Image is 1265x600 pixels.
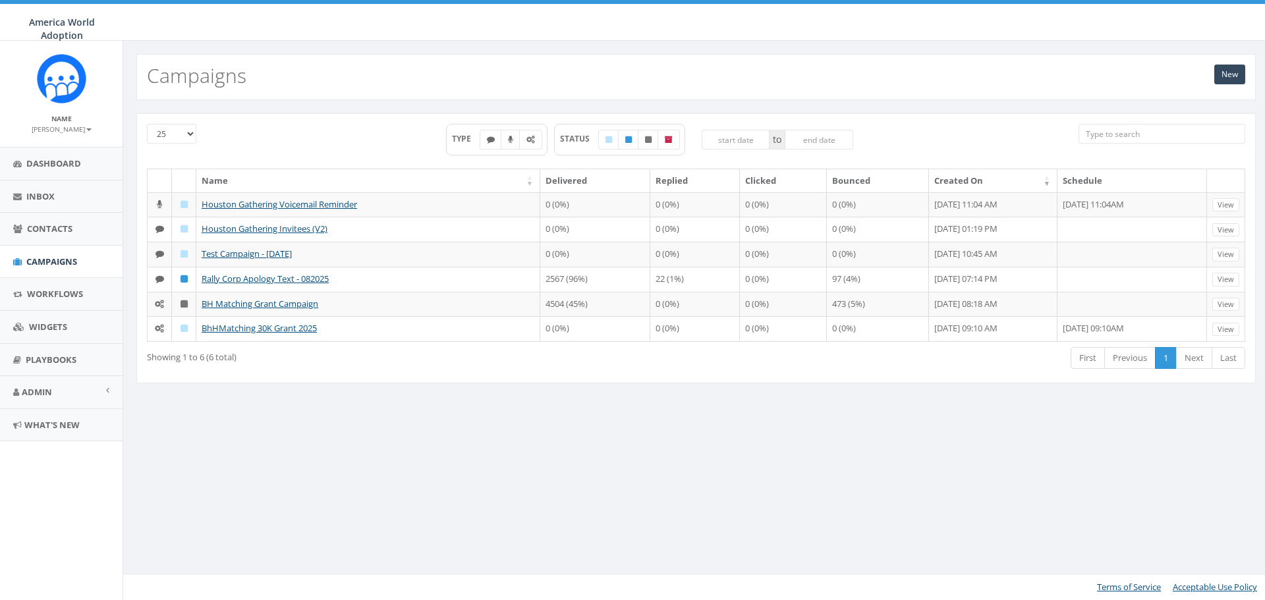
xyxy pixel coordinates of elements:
[929,267,1057,292] td: [DATE] 07:14 PM
[540,192,650,217] td: 0 (0%)
[196,169,540,192] th: Name: activate to sort column ascending
[1173,581,1257,593] a: Acceptable Use Policy
[202,248,292,259] a: Test Campaign - [DATE]
[929,169,1057,192] th: Created On: activate to sort column ascending
[155,225,164,233] i: Text SMS
[155,275,164,283] i: Text SMS
[540,242,650,267] td: 0 (0%)
[770,130,785,150] span: to
[1176,347,1212,369] a: Next
[32,124,92,134] small: [PERSON_NAME]
[540,267,650,292] td: 2567 (96%)
[540,169,650,192] th: Delivered
[1071,347,1105,369] a: First
[27,288,83,300] span: Workflows
[650,242,740,267] td: 0 (0%)
[638,130,659,150] label: Unpublished
[598,130,619,150] label: Draft
[740,242,827,267] td: 0 (0%)
[650,217,740,242] td: 0 (0%)
[827,292,929,317] td: 473 (5%)
[202,198,357,210] a: Houston Gathering Voicemail Reminder
[26,354,76,366] span: Playbooks
[740,267,827,292] td: 0 (0%)
[827,169,929,192] th: Bounced
[155,300,164,308] i: Automated Message
[32,123,92,134] a: [PERSON_NAME]
[827,267,929,292] td: 97 (4%)
[519,130,542,150] label: Automated Message
[51,114,72,123] small: Name
[181,324,188,333] i: Draft
[37,54,86,103] img: Rally_Corp_Icon.png
[501,130,520,150] label: Ringless Voice Mail
[740,192,827,217] td: 0 (0%)
[929,192,1057,217] td: [DATE] 11:04 AM
[508,136,513,144] i: Ringless Voice Mail
[827,242,929,267] td: 0 (0%)
[645,136,652,144] i: Unpublished
[1079,124,1245,144] input: Type to search
[650,292,740,317] td: 0 (0%)
[560,133,599,144] span: STATUS
[202,273,329,285] a: Rally Corp Apology Text - 082025
[487,136,495,144] i: Text SMS
[540,316,650,341] td: 0 (0%)
[181,200,188,209] i: Draft
[929,292,1057,317] td: [DATE] 08:18 AM
[181,225,188,233] i: Draft
[1104,347,1156,369] a: Previous
[740,217,827,242] td: 0 (0%)
[650,267,740,292] td: 22 (1%)
[929,217,1057,242] td: [DATE] 01:19 PM
[181,275,188,283] i: Published
[27,223,72,234] span: Contacts
[740,292,827,317] td: 0 (0%)
[480,130,502,150] label: Text SMS
[827,316,929,341] td: 0 (0%)
[929,316,1057,341] td: [DATE] 09:10 AM
[650,192,740,217] td: 0 (0%)
[155,250,164,258] i: Text SMS
[1212,323,1239,337] a: View
[702,130,770,150] input: start date
[29,16,95,41] span: America World Adoption
[1057,316,1207,341] td: [DATE] 09:10AM
[827,217,929,242] td: 0 (0%)
[625,136,632,144] i: Published
[827,192,929,217] td: 0 (0%)
[452,133,480,144] span: TYPE
[929,242,1057,267] td: [DATE] 10:45 AM
[1212,347,1245,369] a: Last
[1155,347,1177,369] a: 1
[24,419,80,431] span: What's New
[1212,223,1239,237] a: View
[540,292,650,317] td: 4504 (45%)
[1097,581,1161,593] a: Terms of Service
[202,223,327,234] a: Houston Gathering Invitees (V2)
[181,300,188,308] i: Unpublished
[740,316,827,341] td: 0 (0%)
[526,136,535,144] i: Automated Message
[605,136,612,144] i: Draft
[740,169,827,192] th: Clicked
[650,316,740,341] td: 0 (0%)
[1212,298,1239,312] a: View
[540,217,650,242] td: 0 (0%)
[147,346,593,364] div: Showing 1 to 6 (6 total)
[1212,273,1239,286] a: View
[155,324,164,333] i: Automated Message
[26,190,55,202] span: Inbox
[658,130,680,150] label: Archived
[147,65,246,86] h2: Campaigns
[26,256,77,267] span: Campaigns
[785,130,853,150] input: end date
[29,321,67,333] span: Widgets
[1212,198,1239,212] a: View
[202,298,318,310] a: BH Matching Grant Campaign
[1214,65,1245,84] a: New
[181,250,188,258] i: Draft
[26,157,81,169] span: Dashboard
[618,130,639,150] label: Published
[1212,248,1239,261] a: View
